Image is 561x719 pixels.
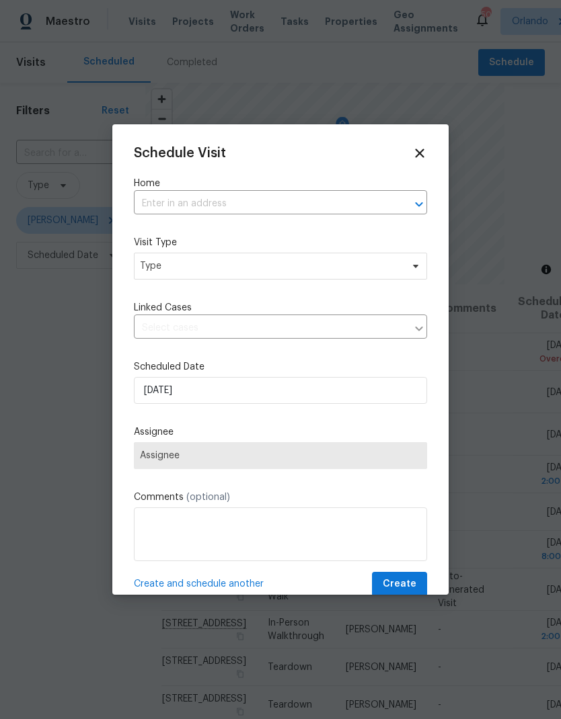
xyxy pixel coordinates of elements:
[134,177,427,190] label: Home
[134,425,427,439] label: Assignee
[412,146,427,161] span: Close
[134,318,407,339] input: Select cases
[134,194,389,214] input: Enter in an address
[134,301,192,314] span: Linked Cases
[383,576,416,593] span: Create
[140,450,421,461] span: Assignee
[134,146,226,160] span: Schedule Visit
[134,236,427,249] label: Visit Type
[134,577,264,591] span: Create and schedule another
[134,360,427,374] label: Scheduled Date
[140,259,402,273] span: Type
[134,491,427,504] label: Comments
[134,377,427,404] input: M/D/YYYY
[372,572,427,597] button: Create
[410,195,428,214] button: Open
[186,493,230,502] span: (optional)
